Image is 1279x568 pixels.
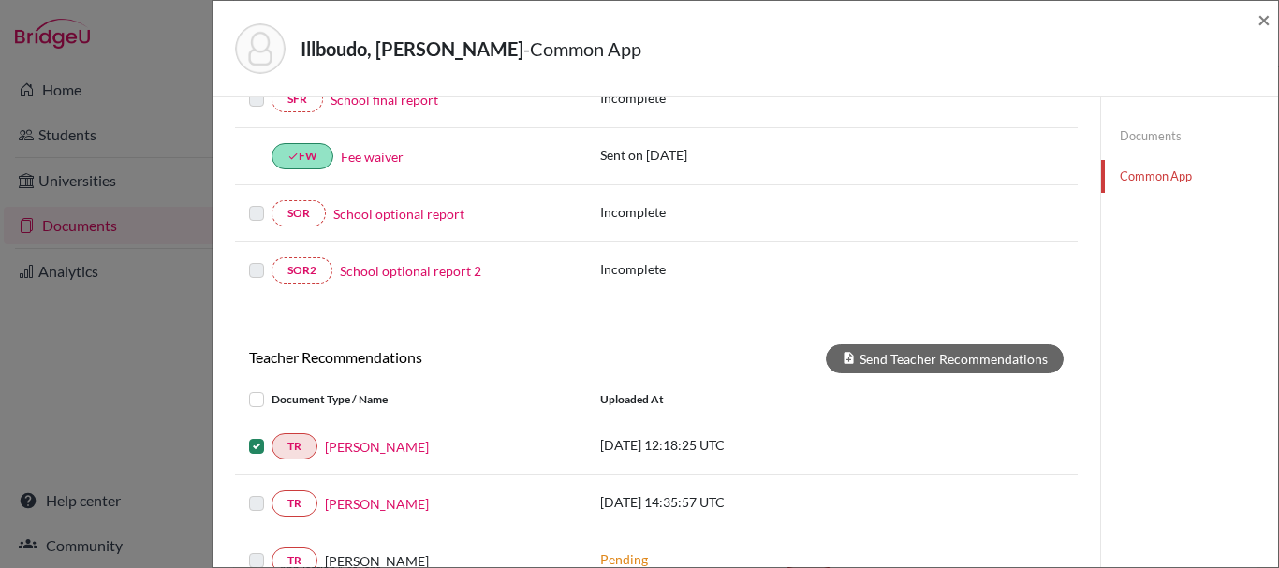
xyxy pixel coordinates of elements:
p: Incomplete [600,202,793,222]
p: [DATE] 14:35:57 UTC [600,492,853,512]
i: done [287,151,299,162]
a: doneFW [272,143,333,169]
a: Common App [1101,160,1278,193]
a: School optional report [333,204,464,224]
a: School optional report 2 [340,261,481,281]
div: Uploaded at [586,388,867,411]
span: - Common App [523,37,641,60]
button: Send Teacher Recommendations [826,344,1064,373]
a: [PERSON_NAME] [325,494,429,514]
a: School final report [331,90,438,109]
p: Incomplete [600,259,793,279]
a: [PERSON_NAME] [325,437,429,457]
p: Incomplete [600,88,793,108]
a: Documents [1101,120,1278,153]
span: × [1257,6,1271,33]
p: [DATE] 12:18:25 UTC [600,435,853,455]
p: Sent on [DATE] [600,145,793,165]
button: Close [1257,8,1271,31]
a: SFR [272,86,323,112]
a: TR [272,490,317,517]
a: SOR [272,200,326,226]
h6: Teacher Recommendations [235,348,656,366]
strong: Illboudo, [PERSON_NAME] [301,37,523,60]
a: Fee waiver [341,147,404,167]
a: SOR2 [272,257,332,284]
div: Document Type / Name [235,388,586,411]
a: TR [272,433,317,459]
